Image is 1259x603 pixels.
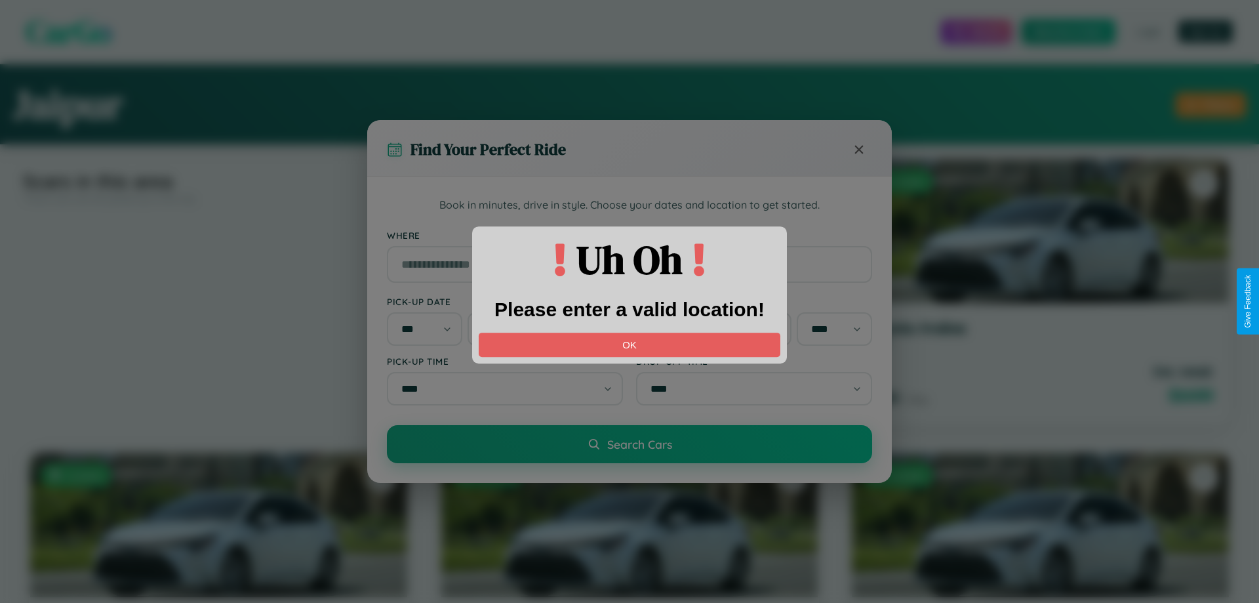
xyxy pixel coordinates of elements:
[387,230,872,241] label: Where
[387,356,623,367] label: Pick-up Time
[387,197,872,214] p: Book in minutes, drive in style. Choose your dates and location to get started.
[636,296,872,307] label: Drop-off Date
[636,356,872,367] label: Drop-off Time
[387,296,623,307] label: Pick-up Date
[410,138,566,160] h3: Find Your Perfect Ride
[607,437,672,451] span: Search Cars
